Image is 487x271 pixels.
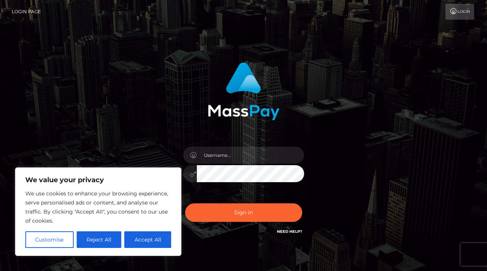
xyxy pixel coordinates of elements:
button: Sign in [185,203,302,222]
a: Need Help? [277,229,302,234]
p: We use cookies to enhance your browsing experience, serve personalised ads or content, and analys... [25,189,171,225]
input: Username... [197,147,304,164]
a: Login [445,4,474,20]
button: Customise [25,231,74,248]
button: Reject All [77,231,122,248]
button: Accept All [124,231,171,248]
img: MassPay Login [208,62,280,120]
p: We value your privacy [25,175,171,184]
div: We value your privacy [15,167,181,256]
a: Login Page [12,4,41,20]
